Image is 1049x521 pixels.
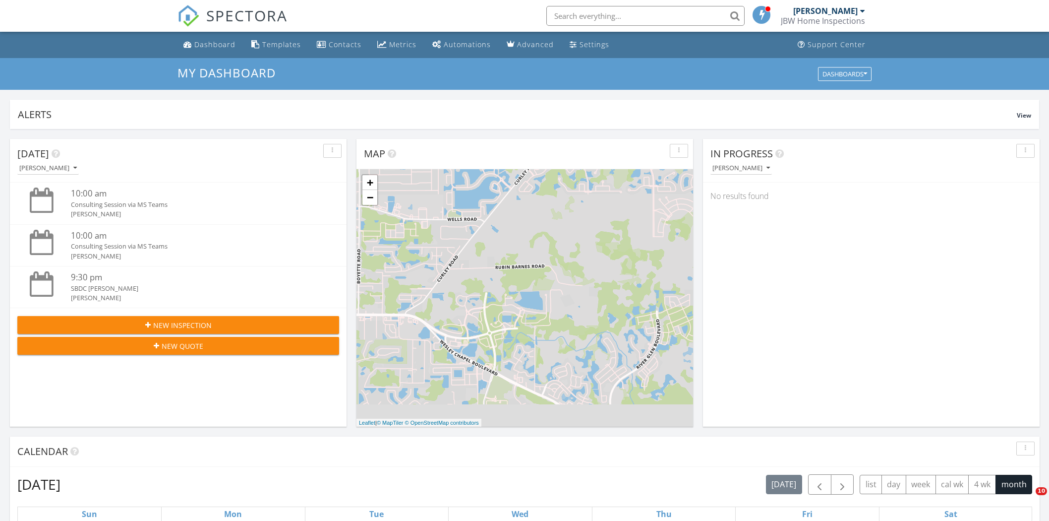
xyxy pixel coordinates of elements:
button: day [881,475,906,494]
button: 4 wk [968,475,996,494]
div: [PERSON_NAME] [71,209,312,219]
div: Consulting Session via MS Teams [71,200,312,209]
button: [PERSON_NAME] [17,162,79,175]
button: Previous month [808,474,831,495]
div: Templates [262,40,301,49]
div: No results found [703,183,1040,209]
div: Advanced [517,40,554,49]
button: month [995,475,1032,494]
div: Dashboard [194,40,235,49]
a: Wednesday [510,507,530,521]
a: Zoom in [362,175,377,190]
a: Friday [800,507,815,521]
button: New Inspection [17,316,339,334]
span: Map [364,147,385,160]
div: JBW Home Inspections [781,16,865,26]
span: [DATE] [17,147,49,160]
a: SPECTORA [177,13,288,34]
h2: [DATE] [17,474,60,494]
div: [PERSON_NAME] [19,165,77,172]
div: [PERSON_NAME] [712,165,770,172]
a: © OpenStreetMap contributors [405,420,479,426]
button: cal wk [935,475,969,494]
span: 10 [1036,487,1047,495]
a: Metrics [373,36,420,54]
div: Metrics [389,40,416,49]
a: © MapTiler [377,420,404,426]
button: [DATE] [766,475,802,494]
div: 10:00 am [71,230,312,242]
a: Sunday [80,507,99,521]
div: 9:30 pm [71,271,312,284]
a: Zoom out [362,190,377,205]
div: Support Center [808,40,866,49]
a: Contacts [313,36,365,54]
div: 10:00 am [71,188,312,200]
div: | [356,419,481,427]
a: Automations (Basic) [428,36,495,54]
span: New Inspection [153,320,212,330]
a: Tuesday [367,507,386,521]
span: View [1017,111,1031,120]
iframe: Intercom live chat [1015,487,1039,511]
a: Support Center [794,36,870,54]
button: Dashboards [818,67,872,81]
button: [PERSON_NAME] [710,162,772,175]
img: The Best Home Inspection Software - Spectora [177,5,199,27]
span: New Quote [162,341,203,351]
div: Contacts [329,40,361,49]
span: Calendar [17,445,68,458]
div: Settings [580,40,609,49]
div: Alerts [18,108,1017,121]
button: week [906,475,936,494]
div: [PERSON_NAME] [793,6,858,16]
span: SPECTORA [206,5,288,26]
button: Next month [831,474,854,495]
button: list [860,475,882,494]
a: Templates [247,36,305,54]
a: Settings [566,36,613,54]
div: Dashboards [822,70,867,77]
a: Thursday [654,507,674,521]
a: Dashboard [179,36,239,54]
div: Automations [444,40,491,49]
button: New Quote [17,337,339,355]
a: Saturday [942,507,959,521]
input: Search everything... [546,6,745,26]
span: My Dashboard [177,65,276,81]
div: Consulting Session via MS Teams [71,242,312,251]
div: [PERSON_NAME] [71,252,312,261]
span: In Progress [710,147,773,160]
a: Leaflet [359,420,375,426]
div: [PERSON_NAME] [71,293,312,303]
div: SBDC [PERSON_NAME] [71,284,312,293]
a: Advanced [503,36,558,54]
a: Monday [222,507,244,521]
